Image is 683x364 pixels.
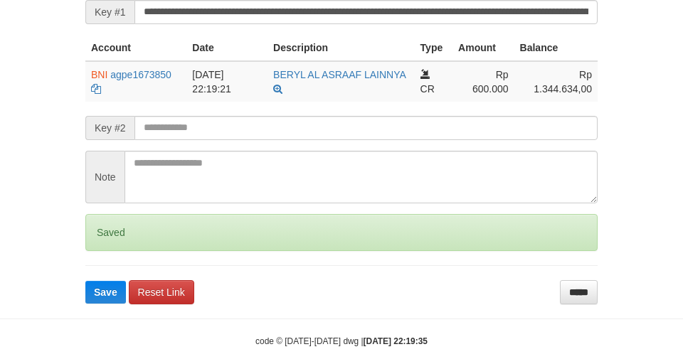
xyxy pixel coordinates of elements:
small: code © [DATE]-[DATE] dwg | [255,336,428,346]
span: Reset Link [138,287,185,298]
a: Copy agpe1673850 to clipboard [91,83,101,95]
th: Balance [514,35,598,61]
td: [DATE] 22:19:21 [186,61,268,102]
button: Save [85,281,126,304]
th: Description [268,35,415,61]
span: Key #2 [85,116,134,140]
th: Amount [452,35,514,61]
span: Save [94,287,117,298]
th: Date [186,35,268,61]
a: Reset Link [129,280,194,304]
td: Rp 600.000 [452,61,514,102]
td: Rp 1.344.634,00 [514,61,598,102]
th: Account [85,35,186,61]
strong: [DATE] 22:19:35 [364,336,428,346]
div: Saved [85,214,598,251]
th: Type [415,35,452,61]
span: BNI [91,69,107,80]
a: agpe1673850 [110,69,171,80]
span: Note [85,151,125,203]
span: CR [420,83,435,95]
a: BERYL AL ASRAAF LAINNYA [273,69,406,80]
